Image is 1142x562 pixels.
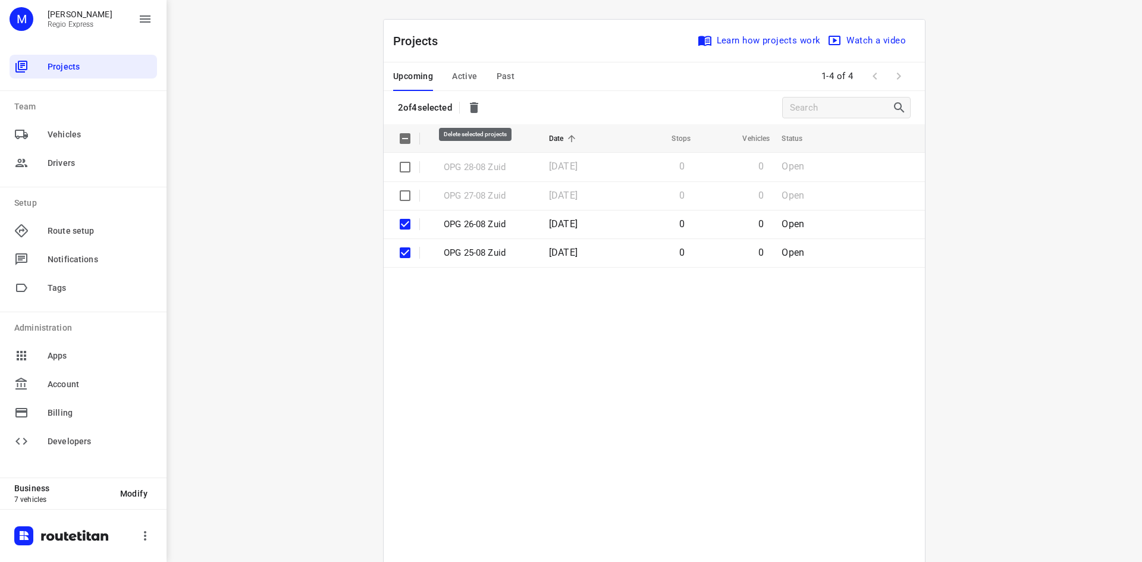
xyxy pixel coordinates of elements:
div: Developers [10,429,157,453]
p: Business [14,483,111,493]
span: [DATE] [549,247,578,258]
span: 1-4 of 4 [817,64,858,89]
div: Notifications [10,247,157,271]
span: Vehicles [48,128,152,141]
div: Account [10,372,157,396]
span: Vehicles [727,131,770,146]
span: Open [782,247,804,258]
span: Next Page [887,64,911,88]
span: Previous Page [863,64,887,88]
span: Stops [656,131,691,146]
span: Account [48,378,152,391]
span: Active [452,69,477,84]
div: M [10,7,33,31]
span: Past [497,69,515,84]
input: Search projects [790,99,892,117]
span: Modify [120,489,148,498]
p: Max Bisseling [48,10,112,19]
span: Upcoming [393,69,433,84]
p: Setup [14,197,157,209]
span: Tags [48,282,152,294]
div: Search [892,101,910,115]
p: Projects [393,32,448,50]
span: Date [549,131,579,146]
div: Vehicles [10,123,157,146]
div: Projects [10,55,157,79]
p: Regio Express [48,20,112,29]
span: Open [782,218,804,230]
span: Name [444,131,478,146]
p: Team [14,101,157,113]
span: Projects [48,61,152,73]
span: Developers [48,435,152,448]
div: Drivers [10,151,157,175]
p: 2 of 4 selected [398,102,452,113]
span: 0 [758,218,764,230]
button: Modify [111,483,157,504]
p: OPG 25-08 Zuid [444,246,531,260]
span: Route setup [48,225,152,237]
span: 0 [679,247,685,258]
div: Billing [10,401,157,425]
span: Billing [48,407,152,419]
div: Route setup [10,219,157,243]
span: [DATE] [549,218,578,230]
p: OPG 26-08 Zuid [444,218,531,231]
div: Apps [10,344,157,368]
span: 0 [679,218,685,230]
div: Tags [10,276,157,300]
span: Notifications [48,253,152,266]
p: Administration [14,322,157,334]
span: Apps [48,350,152,362]
p: 7 vehicles [14,495,111,504]
span: Status [782,131,818,146]
span: 0 [758,247,764,258]
span: Drivers [48,157,152,169]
